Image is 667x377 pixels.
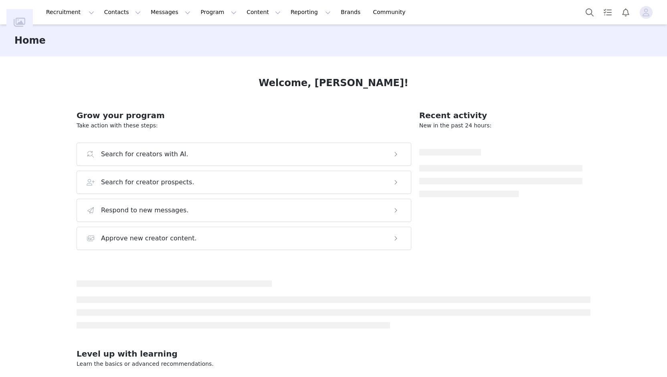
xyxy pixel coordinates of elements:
[77,121,411,130] p: Take action with these steps:
[259,76,408,90] h1: Welcome, [PERSON_NAME]!
[77,348,590,360] h2: Level up with learning
[196,3,241,21] button: Program
[77,360,590,368] p: Learn the basics or advanced recommendations.
[581,3,598,21] button: Search
[617,3,635,21] button: Notifications
[101,149,188,159] h3: Search for creators with AI.
[14,33,46,48] h3: Home
[101,206,189,215] h3: Respond to new messages.
[77,227,411,250] button: Approve new creator content.
[77,143,411,166] button: Search for creators with AI.
[101,177,194,187] h3: Search for creator prospects.
[41,3,99,21] button: Recruitment
[336,3,368,21] a: Brands
[99,3,146,21] button: Contacts
[146,3,195,21] button: Messages
[599,3,616,21] a: Tasks
[368,3,414,21] a: Community
[642,6,650,19] div: avatar
[419,109,582,121] h2: Recent activity
[77,109,411,121] h2: Grow your program
[77,199,411,222] button: Respond to new messages.
[101,234,197,243] h3: Approve new creator content.
[419,121,582,130] p: New in the past 24 hours:
[77,171,411,194] button: Search for creator prospects.
[635,6,661,19] button: Profile
[286,3,336,21] button: Reporting
[242,3,285,21] button: Content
